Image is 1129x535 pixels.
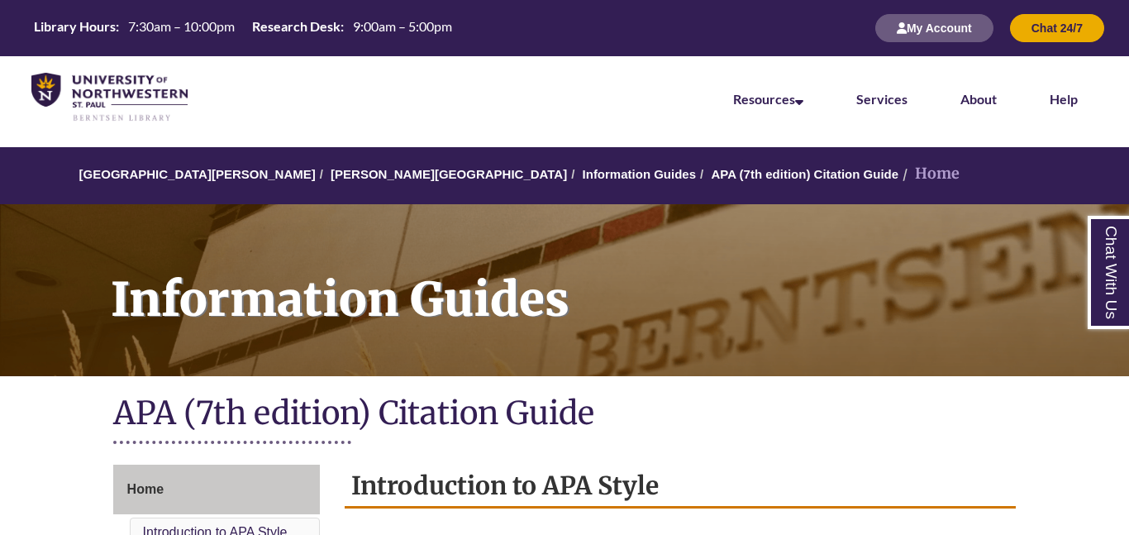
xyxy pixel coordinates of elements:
a: Resources [733,91,803,107]
a: Information Guides [583,167,697,181]
h1: APA (7th edition) Citation Guide [113,393,1017,437]
th: Library Hours: [27,17,121,36]
img: UNWSP Library Logo [31,73,188,122]
a: Hours Today [27,17,459,40]
a: Home [113,465,321,514]
a: Chat 24/7 [1010,21,1104,35]
button: My Account [875,14,993,42]
h2: Introduction to APA Style [345,465,1016,509]
span: Home [127,482,164,496]
a: [PERSON_NAME][GEOGRAPHIC_DATA] [331,167,567,181]
button: Chat 24/7 [1010,14,1104,42]
a: About [960,91,997,107]
li: Home [898,162,960,186]
table: Hours Today [27,17,459,38]
th: Research Desk: [245,17,346,36]
a: [GEOGRAPHIC_DATA][PERSON_NAME] [79,167,316,181]
a: APA (7th edition) Citation Guide [711,167,898,181]
h1: Information Guides [93,204,1129,355]
a: Services [856,91,907,107]
a: Help [1050,91,1078,107]
a: My Account [875,21,993,35]
span: 7:30am – 10:00pm [128,18,235,34]
span: 9:00am – 5:00pm [353,18,452,34]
